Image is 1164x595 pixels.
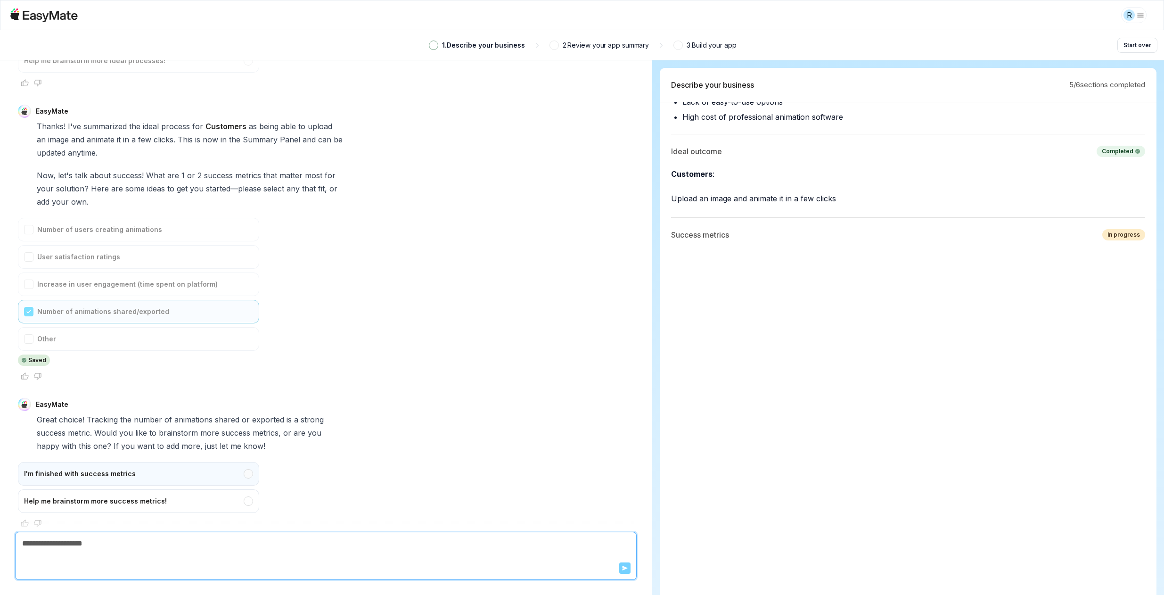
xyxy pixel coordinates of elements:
span: matter [279,169,303,182]
span: success [37,426,66,439]
span: know! [244,439,265,453]
span: add [166,439,179,453]
span: you [119,426,133,439]
span: ideas [147,182,165,195]
div: Completed [1102,147,1140,156]
span: in [221,133,227,146]
p: Ideal outcome [671,146,722,157]
span: choice! [59,413,84,426]
span: updated [37,146,66,159]
span: fit, [318,182,327,195]
span: as [249,120,257,133]
span: clicks. [154,133,175,146]
span: are [294,426,305,439]
span: to [298,120,305,133]
div: In progress [1107,231,1140,239]
span: If [114,439,119,453]
span: metrics [235,169,261,182]
span: like [135,426,147,439]
p: Success metrics [671,229,729,240]
span: select [263,182,284,195]
span: Summary [243,133,278,146]
p: EasyMate [36,107,68,116]
p: 2 . Review your app summary [563,40,649,50]
span: What [146,169,165,182]
span: most [305,169,322,182]
span: animate [87,133,115,146]
span: number [134,413,162,426]
span: me [230,439,241,453]
span: add [37,195,49,208]
span: brainstorm [159,426,198,439]
span: an [37,133,46,146]
span: more, [181,439,203,453]
span: I've [68,120,81,133]
span: to [149,426,156,439]
span: able [281,120,296,133]
p: Upload an image and animate it in a few clicks [671,191,1145,206]
p: EasyMate [36,400,68,409]
p: Saved [28,356,46,364]
span: of [164,413,172,426]
span: the [120,413,131,426]
span: Tracking [87,413,118,426]
p: Describe your business [671,79,754,91]
span: success [221,426,250,439]
span: be [334,133,343,146]
button: Start over [1117,38,1157,53]
span: that [302,182,316,195]
span: that [263,169,277,182]
span: to [157,439,164,453]
span: want [137,439,155,453]
span: Here [91,182,109,195]
span: your [52,195,69,208]
span: are [111,182,123,195]
span: Panel [280,133,300,146]
span: Customers [205,120,246,133]
span: now [203,133,218,146]
span: exported [252,413,284,426]
span: let's [58,169,73,182]
li: High cost of professional animation software [682,111,1145,123]
span: process [161,120,190,133]
span: started—please [206,182,261,195]
span: ideal [143,120,159,133]
div: R [1123,9,1135,21]
span: the [229,133,240,146]
p: 1 . Describe your business [442,40,525,50]
strong: Customers [671,169,713,179]
span: image [48,133,69,146]
span: some [125,182,145,195]
span: one? [93,439,111,453]
span: to [167,182,174,195]
span: Thanks! [37,120,66,133]
span: solution? [56,182,89,195]
span: or [283,426,291,439]
span: few [138,133,151,146]
span: you [121,439,135,453]
span: just [205,439,217,453]
span: can [318,133,331,146]
span: it [117,133,121,146]
span: being [259,120,279,133]
span: or [329,182,337,195]
span: This [178,133,193,146]
span: success! [113,169,144,182]
p: : [671,166,1145,182]
span: get [177,182,188,195]
span: this [79,439,91,453]
span: animations [174,413,213,426]
span: with [62,439,76,453]
span: Now, [37,169,56,182]
p: 3 . Build your app [687,40,736,50]
span: and [303,133,316,146]
span: upload [308,120,332,133]
span: 2 [197,169,202,182]
span: a [294,413,298,426]
span: your [37,182,54,195]
span: 1 [181,169,185,182]
span: shared [215,413,239,426]
span: let [220,439,228,453]
span: Would [94,426,117,439]
span: is [195,133,200,146]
